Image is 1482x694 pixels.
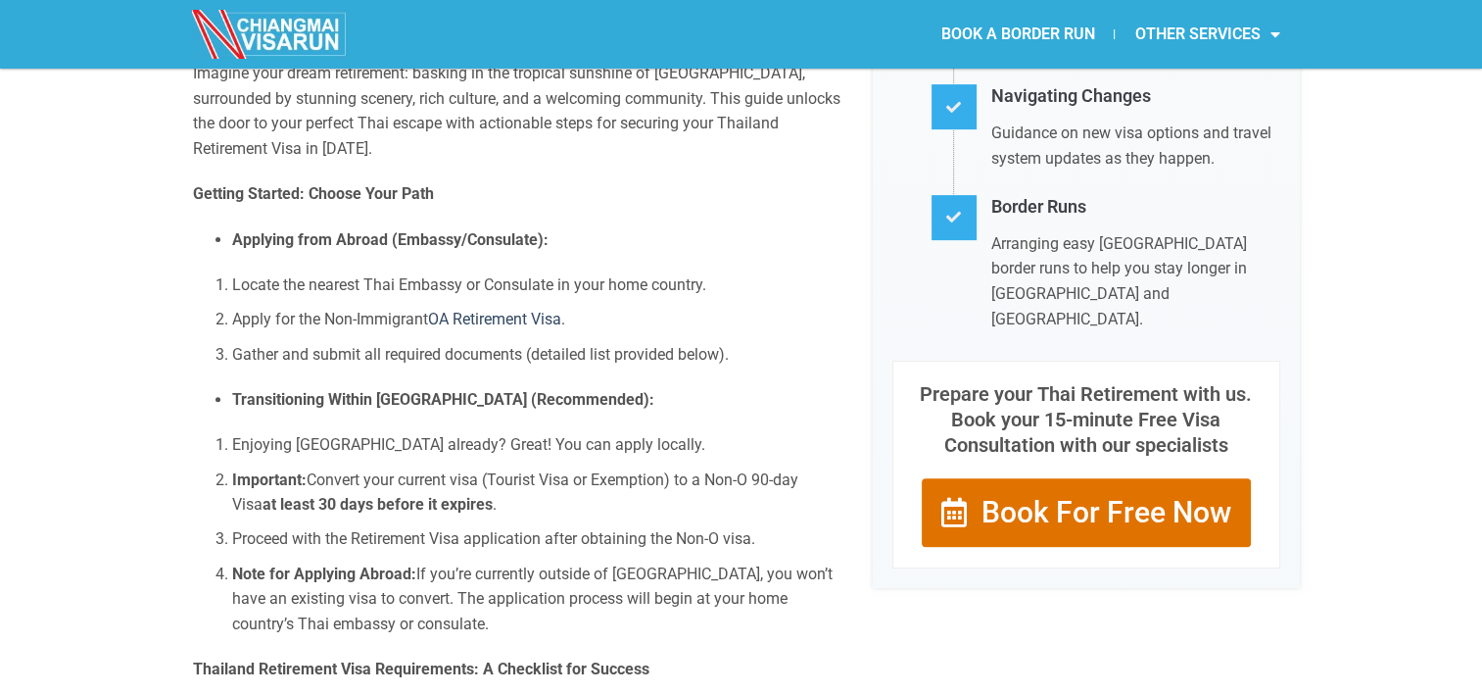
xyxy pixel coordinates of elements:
p: Imagine your dream retirement: basking in the tropical sunshine of [GEOGRAPHIC_DATA], surrounded ... [193,61,843,161]
li: Convert your current visa (Tourist Visa or Exemption) to a Non-O 90-day Visa . [232,468,843,518]
li: Locate the nearest Thai Embassy or Consulate in your home country. [232,273,843,298]
li: Proceed with the Retirement Visa application after obtaining the Non-O visa. [232,526,843,552]
h4: Navigating Changes [991,82,1280,111]
strong: Getting Started: Choose Your Path [193,184,434,203]
span: Book For Free Now [981,498,1231,527]
a: Border Runs [991,196,1086,217]
li: Enjoying [GEOGRAPHIC_DATA] already? Great! You can apply locally. [232,432,843,458]
li: Gather and submit all required documents (detailed list provided below). [232,342,843,368]
strong: Thailand Retirement Visa Requirements: A Checklist for Success [193,660,649,678]
a: BOOK A BORDER RUN [921,12,1114,57]
strong: Important: [232,471,307,489]
li: Apply for the Non-Immigrant . [232,307,843,332]
p: Guidance on new visa options and travel system updates as they happen. [991,121,1280,171]
strong: Applying from Abroad (Embassy/Consulate): [232,230,549,249]
a: OA Retirement Visa [428,310,561,328]
a: OTHER SERVICES [1115,12,1299,57]
nav: Menu [741,12,1299,57]
p: Prepare your Thai Retirement with us. Book your 15-minute Free Visa Consultation with our special... [913,381,1260,458]
strong: at least 30 days before it expires [263,495,493,514]
strong: Note for Applying Abroad: [232,565,416,583]
p: Arranging easy [GEOGRAPHIC_DATA] border runs to help you stay longer in [GEOGRAPHIC_DATA] and [GE... [991,231,1280,331]
a: Book For Free Now [921,477,1252,548]
strong: Transitioning Within [GEOGRAPHIC_DATA] (Recommended): [232,390,654,409]
li: If you’re currently outside of [GEOGRAPHIC_DATA], you won’t have an existing visa to convert. The... [232,562,843,637]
